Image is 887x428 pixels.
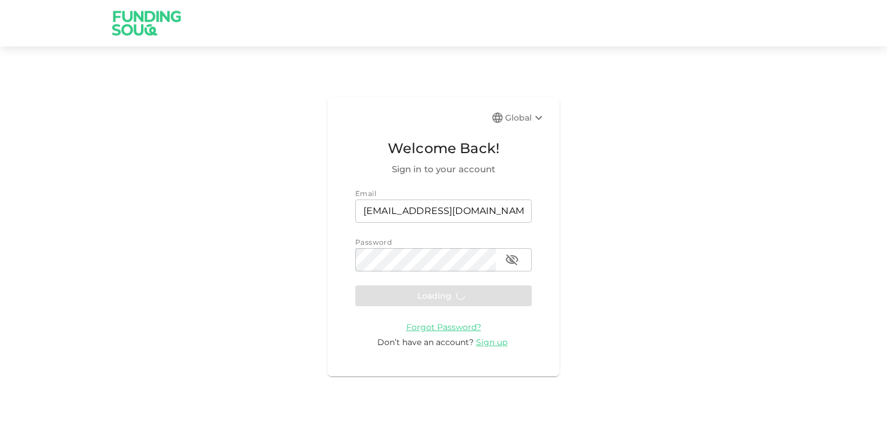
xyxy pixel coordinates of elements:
[355,162,532,176] span: Sign in to your account
[355,189,376,198] span: Email
[406,321,481,332] a: Forgot Password?
[355,200,532,223] input: email
[377,337,474,347] span: Don’t have an account?
[355,137,532,159] span: Welcome Back!
[406,322,481,332] span: Forgot Password?
[355,238,392,246] span: Password
[355,248,496,271] input: password
[505,111,546,125] div: Global
[476,337,507,347] span: Sign up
